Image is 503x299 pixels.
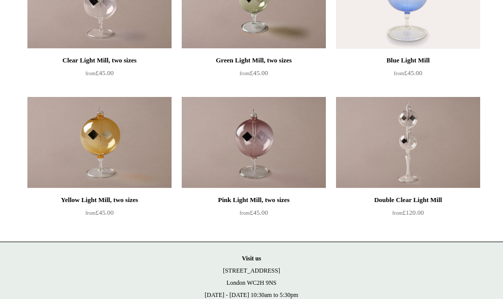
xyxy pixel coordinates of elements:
span: from [85,210,95,216]
strong: Visit us [242,255,261,262]
img: Double Clear Light Mill [336,97,480,188]
a: Blue Light Mill from£45.00 [336,54,480,96]
a: Yellow Light Mill, two sizes from£45.00 [27,194,172,236]
div: Pink Light Mill, two sizes [184,194,323,206]
div: Clear Light Mill, two sizes [30,54,169,67]
a: Pink Light Mill, two sizes from£45.00 [182,194,326,236]
span: from [392,210,403,216]
span: £45.00 [85,69,114,77]
a: Yellow Light Mill, two sizes Yellow Light Mill, two sizes [27,97,172,188]
a: Green Light Mill, two sizes from£45.00 [182,54,326,96]
span: from [240,71,250,76]
span: £45.00 [394,69,422,77]
a: Clear Light Mill, two sizes from£45.00 [27,54,172,96]
a: Double Clear Light Mill Double Clear Light Mill [336,97,480,188]
span: £45.00 [240,209,268,216]
img: Pink Light Mill, two sizes [182,97,326,188]
span: £120.00 [392,209,424,216]
div: Green Light Mill, two sizes [184,54,323,67]
span: from [85,71,95,76]
div: Blue Light Mill [339,54,478,67]
div: Double Clear Light Mill [339,194,478,206]
span: from [394,71,404,76]
a: Pink Light Mill, two sizes Pink Light Mill, two sizes [182,97,326,188]
span: £45.00 [85,209,114,216]
a: Double Clear Light Mill from£120.00 [336,194,480,236]
span: £45.00 [240,69,268,77]
div: Yellow Light Mill, two sizes [30,194,169,206]
span: from [240,210,250,216]
img: Yellow Light Mill, two sizes [27,97,172,188]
